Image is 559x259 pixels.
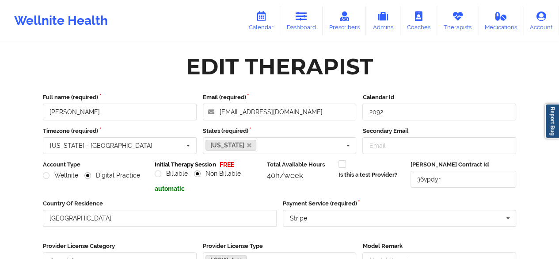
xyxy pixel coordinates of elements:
label: Provider License Type [203,242,357,251]
input: Calendar Id [362,104,516,120]
a: Dashboard [280,6,323,35]
div: Edit Therapist [186,53,373,81]
label: [PERSON_NAME] Contract Id [411,160,516,169]
a: Calendar [242,6,280,35]
label: Is this a test Provider? [338,170,397,179]
label: Payment Service (required) [283,199,517,208]
label: Wellnite [43,172,78,179]
label: Billable [155,170,188,178]
label: Calendar Id [362,93,516,102]
a: Coaches [400,6,437,35]
label: Country Of Residence [43,199,277,208]
label: Secondary Email [362,127,516,135]
input: Full name [43,104,197,120]
input: Deel Contract Id [411,171,516,188]
label: Digital Practice [84,172,140,179]
label: Account Type [43,160,148,169]
label: Provider License Category [43,242,197,251]
label: States (required) [203,127,357,135]
a: Account [523,6,559,35]
label: Non Billable [194,170,241,178]
label: Total Available Hours [267,160,332,169]
a: Therapists [437,6,478,35]
a: [US_STATE] [205,140,257,151]
p: automatic [155,184,260,193]
a: Prescribers [323,6,366,35]
label: Model Remark [362,242,516,251]
label: Initial Therapy Session [155,160,216,169]
div: 40h/week [267,171,332,180]
p: FREE [220,160,234,169]
label: Full name (required) [43,93,197,102]
a: Medications [478,6,524,35]
a: Admins [366,6,400,35]
div: Stripe [290,215,307,221]
a: Report Bug [545,104,559,139]
label: Timezone (required) [43,127,197,135]
input: Email address [203,104,357,120]
label: Email (required) [203,93,357,102]
input: Email [362,137,516,154]
div: [US_STATE] - [GEOGRAPHIC_DATA] [50,143,152,149]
